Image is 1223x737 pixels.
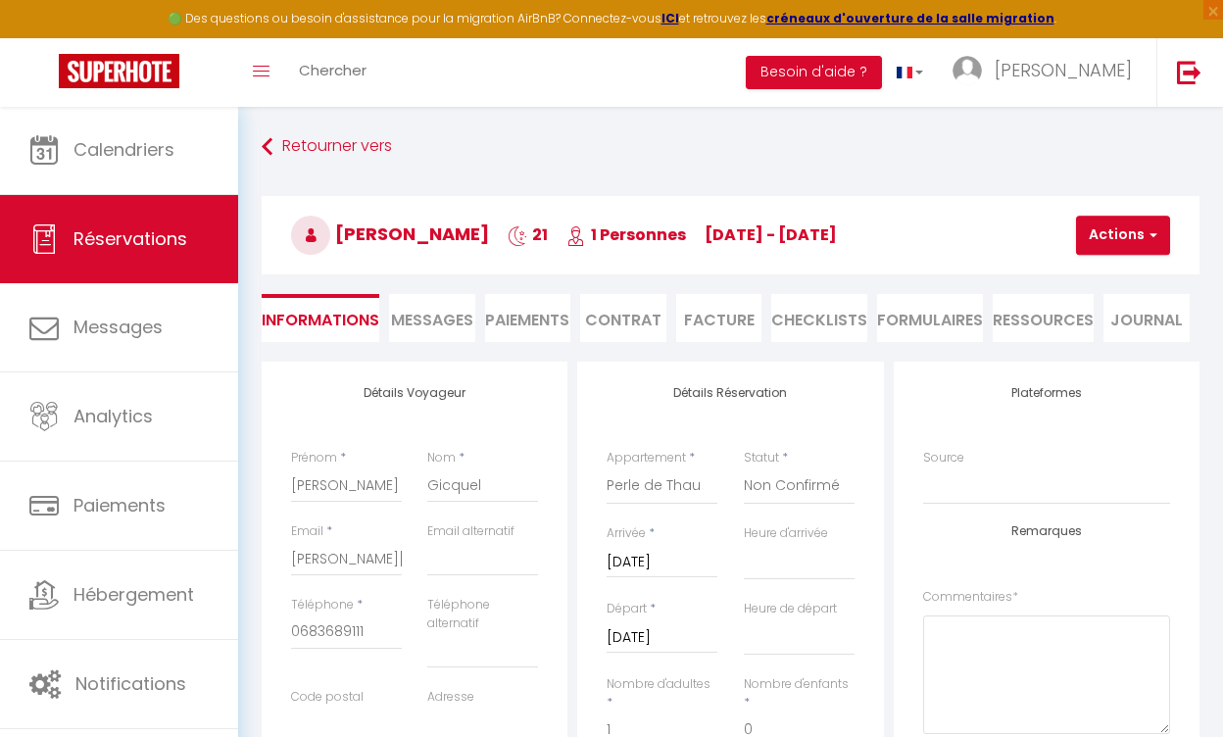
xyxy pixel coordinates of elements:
h4: Remarques [923,524,1170,538]
span: Notifications [75,671,186,696]
img: logout [1177,60,1201,84]
label: Heure d'arrivée [744,524,828,543]
button: Besoin d'aide ? [746,56,882,89]
label: Adresse [427,688,474,707]
span: [DATE] - [DATE] [705,223,837,246]
label: Appartement [607,449,686,467]
label: Prénom [291,449,337,467]
label: Téléphone alternatif [427,596,538,633]
a: ICI [661,10,679,26]
label: Nombre d'adultes [607,675,710,694]
label: Email [291,522,323,541]
span: Calendriers [73,137,174,162]
span: 21 [508,223,548,246]
label: Heure de départ [744,600,837,618]
span: Hébergement [73,582,194,607]
h4: Plateformes [923,386,1170,400]
span: Messages [391,309,473,331]
img: ... [953,56,982,85]
h4: Détails Voyageur [291,386,538,400]
a: ... [PERSON_NAME] [938,38,1156,107]
li: Journal [1103,294,1190,342]
label: Nom [427,449,456,467]
label: Départ [607,600,647,618]
button: Actions [1076,216,1170,255]
a: Chercher [284,38,381,107]
span: Analytics [73,404,153,428]
label: Arrivée [607,524,646,543]
button: Ouvrir le widget de chat LiveChat [16,8,74,67]
li: Facture [676,294,762,342]
label: Statut [744,449,779,467]
li: Ressources [993,294,1094,342]
span: Paiements [73,493,166,517]
label: Téléphone [291,596,354,614]
label: Nombre d'enfants [744,675,849,694]
span: 1 Personnes [566,223,686,246]
h4: Détails Réservation [607,386,854,400]
label: Source [923,449,964,467]
span: Messages [73,315,163,339]
a: créneaux d'ouverture de la salle migration [766,10,1054,26]
a: Retourner vers [262,129,1199,165]
label: Commentaires [923,588,1018,607]
li: CHECKLISTS [771,294,867,342]
li: Contrat [580,294,666,342]
img: Super Booking [59,54,179,88]
span: Chercher [299,60,367,80]
li: Informations [262,294,379,342]
li: Paiements [485,294,571,342]
span: Réservations [73,226,187,251]
label: Code postal [291,688,364,707]
span: [PERSON_NAME] [995,58,1132,82]
span: [PERSON_NAME] [291,221,489,246]
label: Email alternatif [427,522,514,541]
li: FORMULAIRES [877,294,983,342]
